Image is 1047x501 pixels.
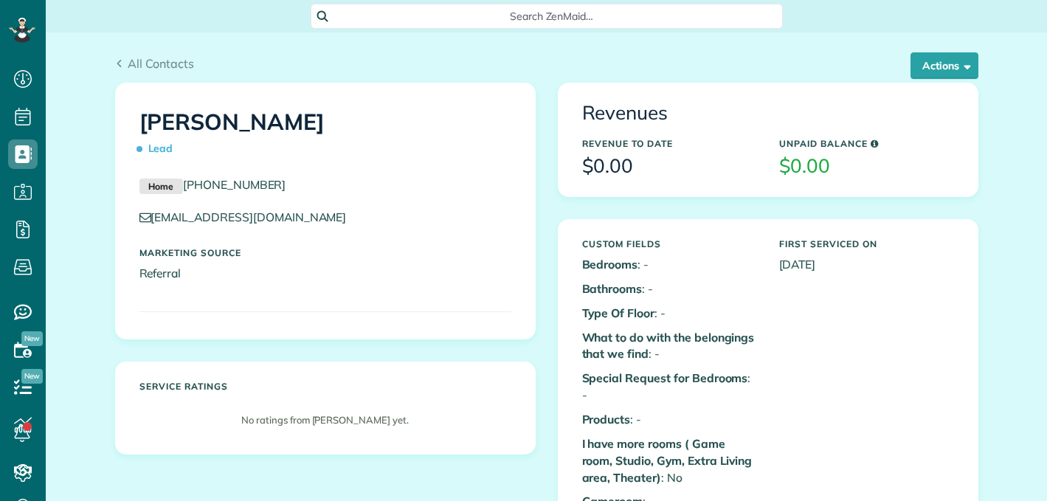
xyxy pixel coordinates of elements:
[582,305,655,320] b: Type Of Floor
[779,139,954,148] h5: Unpaid Balance
[21,369,43,384] span: New
[582,257,638,272] b: Bedrooms
[582,370,757,404] p: : -
[582,436,753,485] b: I have more rooms ( Game room, Studio, Gym, Extra Living area, Theater)
[147,413,504,427] p: No ratings from [PERSON_NAME] yet.
[582,370,748,385] b: Special Request for Bedrooms
[582,281,643,296] b: Bathrooms
[779,239,954,249] h5: First Serviced On
[779,256,954,273] p: [DATE]
[139,265,511,282] p: Referral
[582,139,757,148] h5: Revenue to Date
[582,305,757,322] p: : -
[582,412,631,426] b: Products
[139,179,183,195] small: Home
[582,256,757,273] p: : -
[582,156,757,177] h3: $0.00
[21,331,43,346] span: New
[139,210,361,224] a: [EMAIL_ADDRESS][DOMAIN_NAME]
[139,136,179,162] span: Lead
[128,56,194,71] span: All Contacts
[139,248,511,258] h5: Marketing Source
[582,239,757,249] h5: Custom Fields
[910,52,978,79] button: Actions
[582,329,757,363] p: : -
[139,177,286,192] a: Home[PHONE_NUMBER]
[139,110,511,162] h1: [PERSON_NAME]
[582,411,757,428] p: : -
[582,435,757,486] p: : No
[115,55,195,72] a: All Contacts
[582,103,954,124] h3: Revenues
[582,330,755,362] b: What to do with the belongings that we find
[779,156,954,177] h3: $0.00
[139,381,511,391] h5: Service ratings
[582,280,757,297] p: : -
